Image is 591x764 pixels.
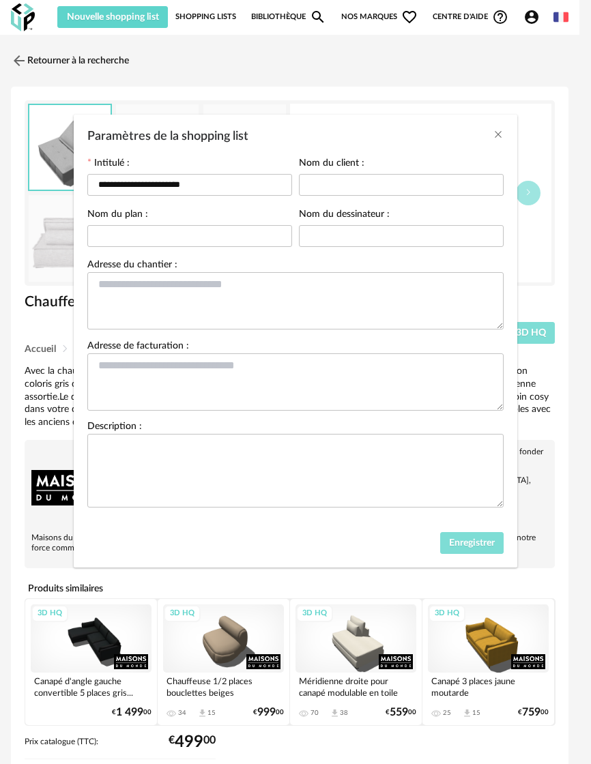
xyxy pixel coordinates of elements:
[74,115,517,568] div: Paramètres de la shopping list
[299,209,390,222] label: Nom du dessinateur :
[299,158,364,171] label: Nom du client :
[493,128,504,143] button: Close
[440,532,504,554] button: Enregistrer
[87,209,148,222] label: Nom du plan :
[87,422,142,434] label: Description :
[87,260,177,272] label: Adresse du chantier :
[87,130,248,143] span: Paramètres de la shopping list
[449,538,495,548] span: Enregistrer
[87,341,189,353] label: Adresse de facturation :
[87,158,130,171] label: Intitulé :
